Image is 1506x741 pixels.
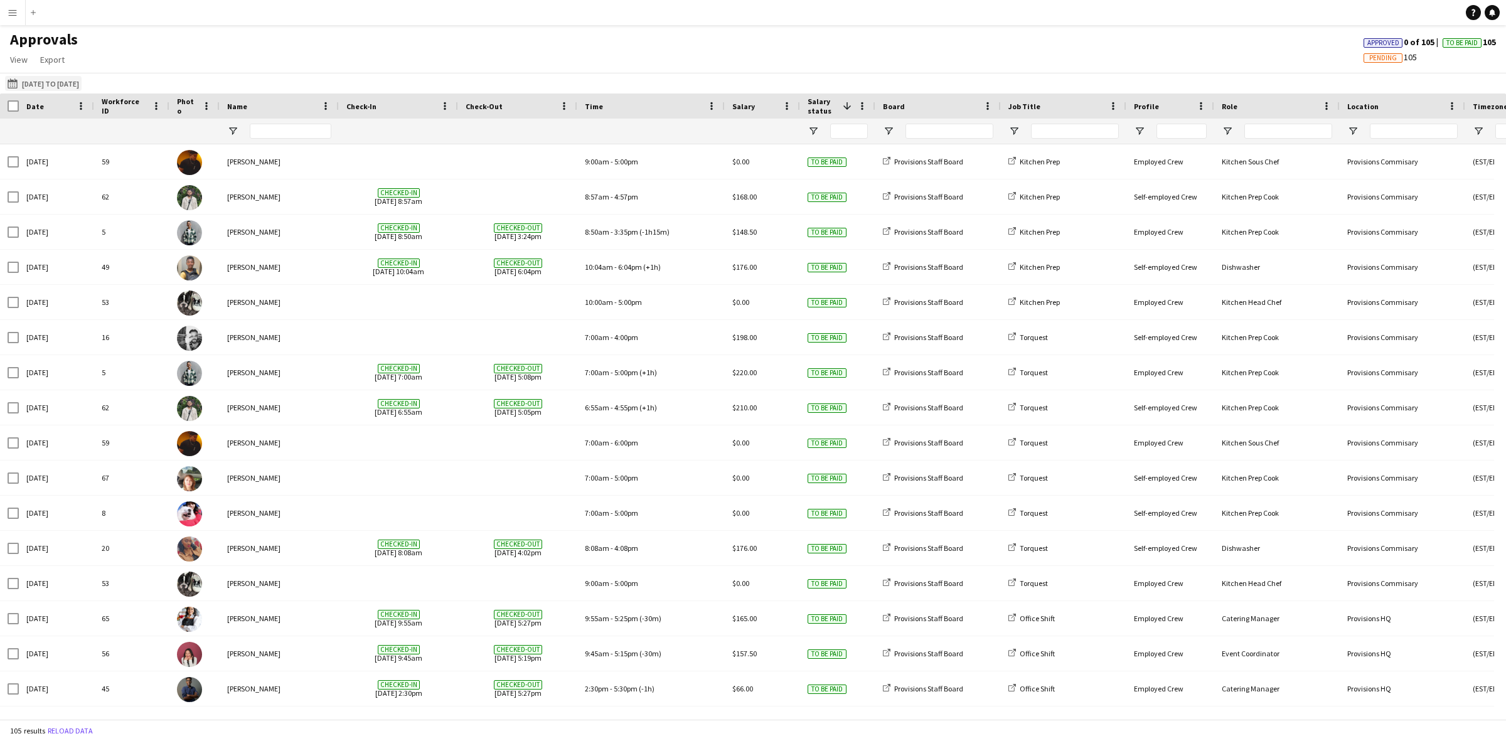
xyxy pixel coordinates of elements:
div: [DATE] [19,425,94,460]
span: (+1h) [639,368,657,377]
a: Kitchen Prep [1008,262,1060,272]
div: [PERSON_NAME] [220,531,339,565]
span: Self-employed Crew [1134,403,1197,412]
span: $168.00 [732,192,757,201]
span: Provisions Staff Board [894,684,963,693]
div: [DATE] [19,601,94,636]
a: Provisions Staff Board [883,368,963,377]
button: Open Filter Menu [883,125,894,137]
a: Torquest [1008,438,1048,447]
div: 16 [94,320,169,355]
span: Torquest [1020,403,1048,412]
span: - [611,508,613,518]
span: $220.00 [732,368,757,377]
span: To be paid [808,193,846,202]
div: 53 [94,706,169,741]
span: $210.00 [732,403,757,412]
span: 4:00pm [614,333,638,342]
button: Open Filter Menu [1008,125,1020,137]
a: Torquest [1008,473,1048,482]
div: [DATE] [19,355,94,390]
div: Provisions Commisary [1340,144,1465,179]
a: View [5,51,33,68]
div: Kitchen Sous Chef [1214,425,1340,460]
a: Torquest [1008,403,1048,412]
span: $0.00 [732,438,749,447]
span: Provisions Staff Board [894,297,963,307]
a: Provisions Staff Board [883,578,963,588]
span: 5:00pm [614,368,638,377]
span: 8:08am [585,543,609,553]
span: Checked-out [494,259,542,268]
span: Salary status [808,97,838,115]
span: Checked-in [378,188,420,198]
span: Checked-out [494,540,542,549]
span: Torquest [1020,508,1048,518]
a: Office Shift [1008,614,1055,623]
span: 7:00am [585,473,609,482]
div: Kitchen Prep Cook [1214,215,1340,249]
input: Salary status Filter Input [830,124,868,139]
div: 62 [94,390,169,425]
span: $148.50 [732,227,757,237]
span: Checked-out [494,399,542,408]
img: Dustin Gallagher [177,572,202,597]
span: - [611,157,613,166]
span: $0.00 [732,157,749,166]
button: Open Filter Menu [227,125,238,137]
div: Provisions Commisary [1340,355,1465,390]
span: Kitchen Prep [1020,297,1060,307]
div: [DATE] [19,215,94,249]
span: Self-employed Crew [1134,473,1197,482]
span: [DATE] 8:08am [346,531,451,565]
img: Dijana Posavec [177,466,202,491]
span: Torquest [1020,473,1048,482]
div: [PERSON_NAME] [220,390,339,425]
a: Provisions Staff Board [883,614,963,623]
span: Checked-out [494,364,542,373]
span: - [611,368,613,377]
div: Catering Manager [1214,671,1340,706]
img: Caroline Nansubuga [177,536,202,562]
span: - [611,192,613,201]
div: 49 [94,250,169,284]
div: [DATE] [19,320,94,355]
div: [PERSON_NAME] [220,425,339,460]
div: [PERSON_NAME] [220,671,339,706]
button: Reload data [45,724,95,738]
a: Kitchen Prep [1008,227,1060,237]
span: Office Shift [1020,684,1055,693]
span: Employed Crew [1134,438,1183,447]
span: Provisions Staff Board [894,262,963,272]
div: Kitchen Prep Cook [1214,355,1340,390]
span: Torquest [1020,333,1048,342]
div: Kitchen Prep Cook [1214,461,1340,495]
span: Checked-in [378,364,420,373]
span: Provisions Staff Board [894,614,963,623]
div: 59 [94,144,169,179]
span: (+1h) [643,262,661,272]
div: 65 [94,601,169,636]
span: Checked-out [494,223,542,233]
div: [PERSON_NAME] [220,636,339,671]
span: Provisions Staff Board [894,403,963,412]
div: 8 [94,496,169,530]
span: 6:00pm [614,438,638,447]
div: Kitchen Head Chef [1214,285,1340,319]
span: Provisions Staff Board [894,333,963,342]
a: Kitchen Prep [1008,297,1060,307]
div: Provisions Commisary [1340,425,1465,460]
div: [PERSON_NAME] [220,601,339,636]
input: Board Filter Input [905,124,993,139]
span: 3:35pm [614,227,638,237]
div: Dishwasher [1214,250,1340,284]
span: 7:00am [585,333,609,342]
span: To be paid [808,333,846,343]
span: Kitchen Prep [1020,157,1060,166]
div: [DATE] [19,706,94,741]
span: [DATE] 6:55am [346,390,451,425]
span: 5:00pm [618,297,642,307]
div: Provisions Commisary [1340,706,1465,741]
a: Torquest [1008,508,1048,518]
div: 53 [94,285,169,319]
